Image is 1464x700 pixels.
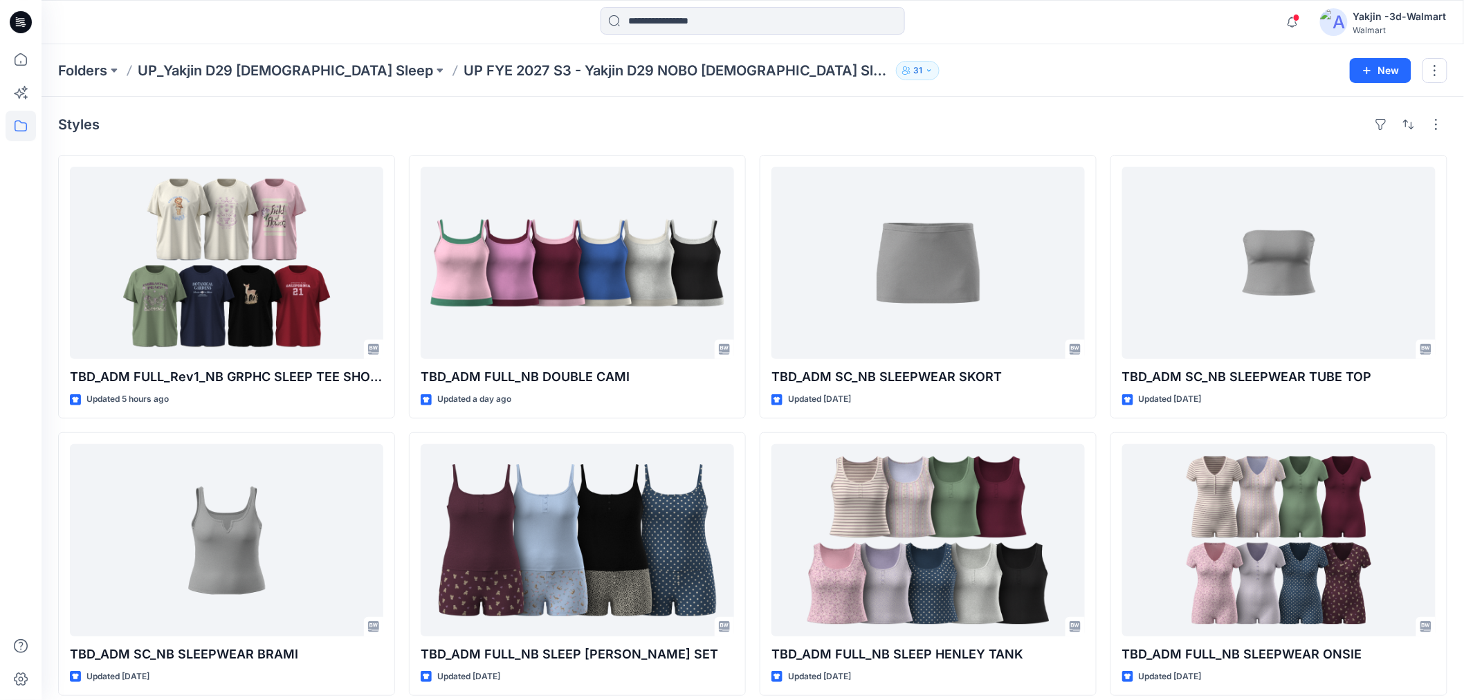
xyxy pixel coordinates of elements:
[1122,167,1436,359] a: TBD_ADM SC_NB SLEEPWEAR TUBE TOP
[421,444,734,636] a: TBD_ADM FULL_NB SLEEP CAMI BOXER SET
[58,61,107,80] a: Folders
[1353,8,1447,25] div: Yakjin -3d-Walmart
[771,444,1085,636] a: TBD_ADM FULL_NB SLEEP HENLEY TANK
[421,167,734,359] a: TBD_ADM FULL_NB DOUBLE CAMI
[70,444,383,636] a: TBD_ADM SC_NB SLEEPWEAR BRAMI
[464,61,890,80] p: UP FYE 2027 S3 - Yakjin D29 NOBO [DEMOGRAPHIC_DATA] Sleepwear
[788,392,851,407] p: Updated [DATE]
[913,63,922,78] p: 31
[421,367,734,387] p: TBD_ADM FULL_NB DOUBLE CAMI
[1122,367,1436,387] p: TBD_ADM SC_NB SLEEPWEAR TUBE TOP
[138,61,433,80] a: UP_Yakjin D29 [DEMOGRAPHIC_DATA] Sleep
[771,367,1085,387] p: TBD_ADM SC_NB SLEEPWEAR SKORT
[1353,25,1447,35] div: Walmart
[771,645,1085,664] p: TBD_ADM FULL_NB SLEEP HENLEY TANK
[1139,392,1202,407] p: Updated [DATE]
[1122,444,1436,636] a: TBD_ADM FULL_NB SLEEPWEAR ONSIE
[70,367,383,387] p: TBD_ADM FULL_Rev1_NB GRPHC SLEEP TEE SHORT
[1139,670,1202,684] p: Updated [DATE]
[437,392,511,407] p: Updated a day ago
[70,645,383,664] p: TBD_ADM SC_NB SLEEPWEAR BRAMI
[86,670,149,684] p: Updated [DATE]
[421,645,734,664] p: TBD_ADM FULL_NB SLEEP [PERSON_NAME] SET
[1320,8,1348,36] img: avatar
[771,167,1085,359] a: TBD_ADM SC_NB SLEEPWEAR SKORT
[1350,58,1411,83] button: New
[788,670,851,684] p: Updated [DATE]
[437,670,500,684] p: Updated [DATE]
[896,61,940,80] button: 31
[58,116,100,133] h4: Styles
[1122,645,1436,664] p: TBD_ADM FULL_NB SLEEPWEAR ONSIE
[70,167,383,359] a: TBD_ADM FULL_Rev1_NB GRPHC SLEEP TEE SHORT
[86,392,169,407] p: Updated 5 hours ago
